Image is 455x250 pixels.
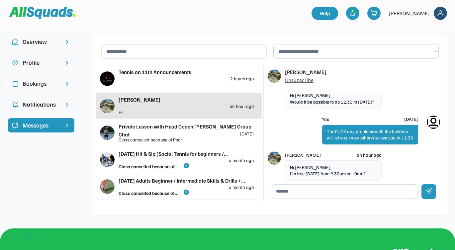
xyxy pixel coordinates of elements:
[100,71,115,86] img: IMG_2979.png
[312,7,338,20] a: Help
[23,37,60,46] div: Overview
[229,158,254,163] div: a month ago
[285,160,382,181] div: Hi [PERSON_NAME], I’m free [DATE] from 9.30am or 10am?
[119,190,184,197] div: Class cancelled because of...
[64,59,70,66] img: chevron-right.svg
[404,116,418,123] div: [DATE]
[184,163,189,168] div: 9
[322,125,418,145] div: That's OK any problems with the builders will let you know otherwise see you at 12.30
[230,76,254,81] div: 2 hours ago
[23,100,60,109] div: Notifications
[23,121,60,130] div: Messages
[100,179,115,194] img: IMG_3005.jpeg
[64,101,70,108] img: chevron-right.svg
[119,150,254,158] div: [DATE] Hit & Sip (Social Tennis for beginners /...
[285,88,382,109] div: Hi [PERSON_NAME], Would it be possible to do 12.30lm [DATE]?
[322,116,329,123] div: You
[12,59,19,66] img: user-circle.svg
[229,104,254,109] div: an hour ago
[119,109,254,116] div: Hi...
[389,9,430,17] div: [PERSON_NAME]
[268,151,281,165] img: 1000017423.png
[119,163,184,170] div: Class cancelled because of...
[12,80,19,87] img: Icon%20copy%202.svg
[119,96,254,104] div: [PERSON_NAME]
[357,151,382,158] div: an hour ago
[427,116,440,129] img: Icon%20%282%29.svg
[9,7,76,19] img: Squad%20Logo.svg
[285,151,321,158] div: [PERSON_NAME]
[229,185,254,190] div: a month ago
[119,136,186,143] div: Class cancelled because of Poor...
[371,10,377,17] img: shopping-cart-01%20%281%29.svg
[23,79,60,88] div: Bookings
[349,10,356,17] img: bell-03%20%281%29.svg
[119,123,254,138] div: Private Lesson with Head Coach [PERSON_NAME] Group Chat
[100,99,115,113] img: 1000017423.png
[100,125,115,140] img: IMG_4513.jpeg
[285,68,326,76] div: [PERSON_NAME]
[12,39,19,45] img: Icon%20copy%2010.svg
[434,7,447,20] img: Frame%2018.svg
[184,190,189,195] div: 2
[119,68,254,76] div: Tennis on 11th Announcements
[119,177,254,185] div: [DATE] Adults Beginner / Intermediate Skills & Drills +...
[268,69,281,83] img: 1000017423.png
[23,58,60,67] div: Profile
[100,152,115,167] img: IMG_3008.jpeg
[285,76,314,84] div: Unsubscribe
[64,80,70,87] img: chevron-right.svg
[12,122,19,129] img: Icon%20%2821%29.svg
[12,101,19,108] img: Icon%20copy%204.svg
[64,122,70,129] img: chevron-right%20copy%203.svg
[64,39,70,45] img: chevron-right.svg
